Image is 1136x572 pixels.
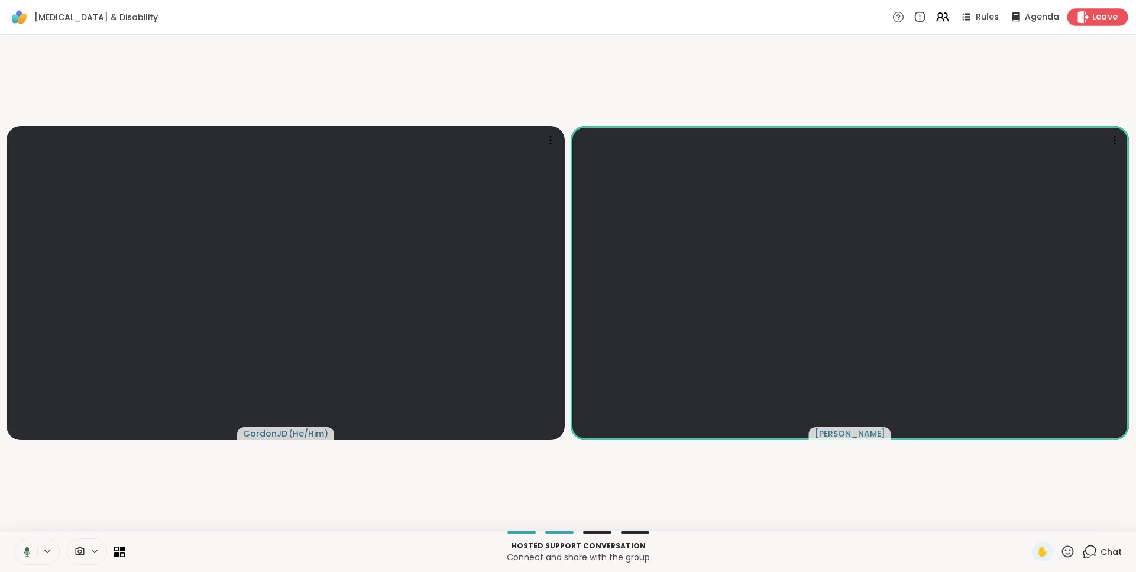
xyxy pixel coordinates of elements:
[976,11,999,23] span: Rules
[815,428,885,439] span: [PERSON_NAME]
[1025,11,1059,23] span: Agenda
[132,551,1025,563] p: Connect and share with the group
[9,7,30,27] img: ShareWell Logomark
[243,428,287,439] span: GordonJD
[34,11,158,23] span: [MEDICAL_DATA] & Disability
[1092,11,1118,24] span: Leave
[1037,545,1048,559] span: ✋
[1101,546,1122,558] span: Chat
[289,428,328,439] span: ( He/Him )
[132,541,1025,551] p: Hosted support conversation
